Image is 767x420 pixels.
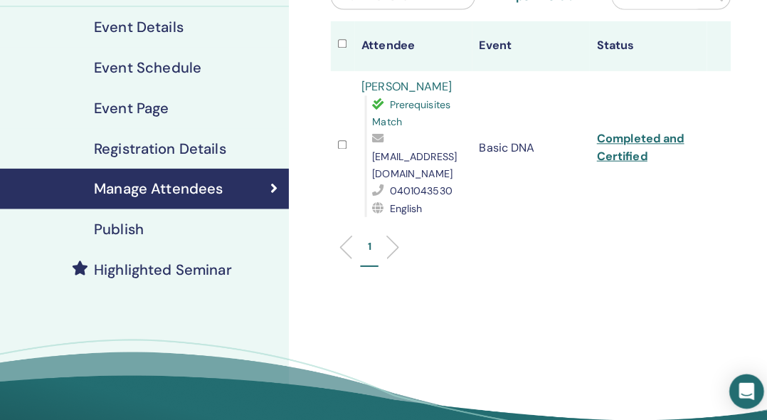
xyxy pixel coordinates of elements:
[465,73,581,224] td: Basic DNA
[367,151,450,181] span: [EMAIL_ADDRESS][DOMAIN_NAME]
[367,100,444,130] span: Prerequisites Match
[349,24,465,73] th: Attendee
[362,238,366,253] p: 1
[588,132,674,164] a: Completed and Certified
[465,24,581,73] th: Event
[92,261,228,278] h4: Highlighted Seminar
[92,21,181,38] h4: Event Details
[92,141,223,158] h4: Registration Details
[356,81,445,96] a: [PERSON_NAME]
[92,181,220,198] h4: Manage Attendees
[719,372,753,406] div: Open Intercom Messenger
[384,202,416,215] span: English
[581,24,697,73] th: Status
[384,185,446,198] span: 0401043530
[92,221,142,238] h4: Publish
[92,101,166,118] h4: Event Page
[92,61,199,78] h4: Event Schedule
